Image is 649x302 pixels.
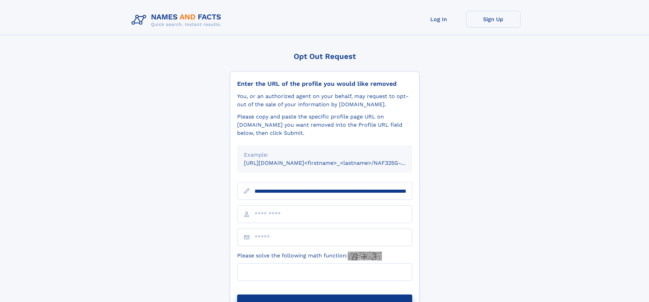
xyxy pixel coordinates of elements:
[244,151,405,159] div: Example:
[244,160,425,166] small: [URL][DOMAIN_NAME]<firstname>_<lastname>/NAF325G-xxxxxxxx
[412,11,466,28] a: Log In
[230,52,419,61] div: Opt Out Request
[237,252,382,260] label: Please solve the following math function:
[237,80,412,88] div: Enter the URL of the profile you would like removed
[129,11,227,29] img: Logo Names and Facts
[237,92,412,109] div: You, or an authorized agent on your behalf, may request to opt-out of the sale of your informatio...
[237,113,412,137] div: Please copy and paste the specific profile page URL on [DOMAIN_NAME] you want removed into the Pr...
[466,11,521,28] a: Sign Up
